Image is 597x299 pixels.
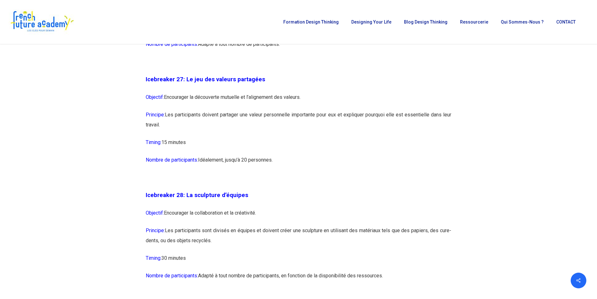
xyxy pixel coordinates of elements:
[146,139,161,145] span: Timing:
[146,137,451,155] p: 15 minutes
[9,9,75,35] img: French Future Academy
[351,19,391,24] span: Designing Your Life
[146,255,161,261] span: Timing:
[146,273,198,279] span: Nombre de participants:
[146,271,451,288] p: Adapté à tout nombre de participants, en fonction de la disponibilité des ressources.
[348,20,395,24] a: Designing Your Life
[146,76,265,83] strong: Icebreaker 27: Le jeu des valeurs partagées
[146,112,165,118] span: Principe:
[404,19,448,24] span: Blog Design Thinking
[460,19,488,24] span: Ressourcerie
[146,155,451,173] p: Idéalement, jusqu’à 20 personnes.
[401,20,451,24] a: Blog Design Thinking
[146,110,451,137] p: Les participants doivent partager une valeur personnelle importante pour eux et expliquer pourquo...
[283,19,339,24] span: Formation Design Thinking
[501,19,544,24] span: Qui sommes-nous ?
[146,39,451,57] p: Adapté à tout nombre de participants.
[146,192,248,199] strong: Icebreaker 28: La sculpture d’équipes
[146,210,164,216] span: Objectif:
[146,94,164,100] span: Objectif:
[146,41,198,47] span: Nombre de participants:
[146,208,451,226] p: Encourager la collaboration et la créativité.
[553,20,579,24] a: CONTACT
[457,20,491,24] a: Ressourcerie
[146,227,165,233] span: Principe:
[280,20,342,24] a: Formation Design Thinking
[146,92,451,110] p: Encourager la découverte mutuelle et l’alignement des valeurs.
[146,226,451,253] p: Les participants sont divisés en équipes et doivent créer une sculpture en utilisant des matériau...
[556,19,576,24] span: CONTACT
[498,20,547,24] a: Qui sommes-nous ?
[146,157,198,163] span: Nombre de participants:
[146,253,451,271] p: 30 minutes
